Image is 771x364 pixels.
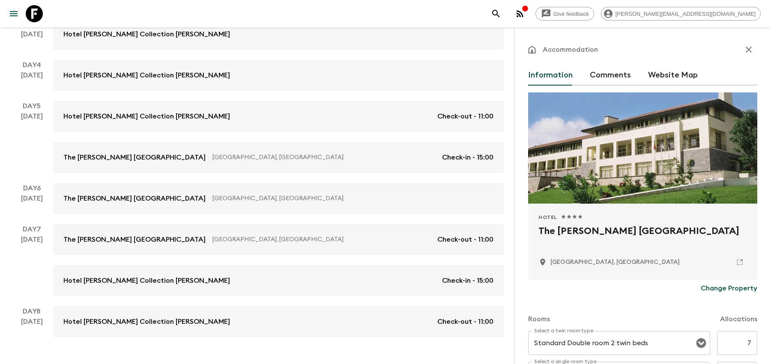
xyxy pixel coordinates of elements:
[701,280,757,297] button: Change Property
[21,29,43,50] div: [DATE]
[10,101,53,111] p: Day 5
[53,306,504,337] a: Hotel [PERSON_NAME] Collection [PERSON_NAME]Check-out - 11:00
[63,234,206,245] p: The [PERSON_NAME] [GEOGRAPHIC_DATA]
[10,224,53,234] p: Day 7
[53,265,504,296] a: Hotel [PERSON_NAME] Collection [PERSON_NAME]Check-in - 15:00
[442,152,493,163] p: Check-in - 15:00
[437,111,493,121] p: Check-out - 11:00
[53,224,504,255] a: The [PERSON_NAME] [GEOGRAPHIC_DATA][GEOGRAPHIC_DATA], [GEOGRAPHIC_DATA]Check-out - 11:00
[538,224,747,252] h2: The [PERSON_NAME] [GEOGRAPHIC_DATA]
[538,214,557,221] span: Hotel
[10,60,53,70] p: Day 4
[10,306,53,317] p: Day 8
[601,7,761,21] div: [PERSON_NAME][EMAIL_ADDRESS][DOMAIN_NAME]
[535,7,594,21] a: Give feedback
[53,142,504,173] a: The [PERSON_NAME] [GEOGRAPHIC_DATA][GEOGRAPHIC_DATA], [GEOGRAPHIC_DATA]Check-in - 15:00
[21,111,43,173] div: [DATE]
[543,44,598,55] p: Accommodation
[21,70,43,91] div: [DATE]
[528,314,550,324] p: Rooms
[21,234,43,296] div: [DATE]
[212,194,487,203] p: [GEOGRAPHIC_DATA], [GEOGRAPHIC_DATA]
[695,337,707,349] button: Open
[21,317,43,337] div: [DATE]
[701,283,757,293] p: Change Property
[550,258,680,266] p: Nordeste, Portugal
[63,317,230,327] p: Hotel [PERSON_NAME] Collection [PERSON_NAME]
[212,235,430,244] p: [GEOGRAPHIC_DATA], [GEOGRAPHIC_DATA]
[611,11,760,17] span: [PERSON_NAME][EMAIL_ADDRESS][DOMAIN_NAME]
[10,183,53,193] p: Day 6
[437,317,493,327] p: Check-out - 11:00
[53,19,504,50] a: Hotel [PERSON_NAME] Collection [PERSON_NAME]
[212,153,435,162] p: [GEOGRAPHIC_DATA], [GEOGRAPHIC_DATA]
[63,275,230,286] p: Hotel [PERSON_NAME] Collection [PERSON_NAME]
[442,275,493,286] p: Check-in - 15:00
[63,111,230,121] p: Hotel [PERSON_NAME] Collection [PERSON_NAME]
[63,70,230,80] p: Hotel [PERSON_NAME] Collection [PERSON_NAME]
[21,193,43,214] div: [DATE]
[63,152,206,163] p: The [PERSON_NAME] [GEOGRAPHIC_DATA]
[53,60,504,91] a: Hotel [PERSON_NAME] Collection [PERSON_NAME]
[63,193,206,204] p: The [PERSON_NAME] [GEOGRAPHIC_DATA]
[534,327,593,334] label: Select a twin room type
[648,65,698,86] button: Website Map
[528,92,757,204] div: Photo of The Lince Nordeste Country & Nature Hotel
[437,234,493,245] p: Check-out - 11:00
[549,11,594,17] span: Give feedback
[720,314,757,324] p: Allocations
[487,5,505,22] button: search adventures
[53,101,504,132] a: Hotel [PERSON_NAME] Collection [PERSON_NAME]Check-out - 11:00
[528,65,573,86] button: Information
[63,29,230,39] p: Hotel [PERSON_NAME] Collection [PERSON_NAME]
[5,5,22,22] button: menu
[53,183,504,214] a: The [PERSON_NAME] [GEOGRAPHIC_DATA][GEOGRAPHIC_DATA], [GEOGRAPHIC_DATA]
[590,65,631,86] button: Comments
